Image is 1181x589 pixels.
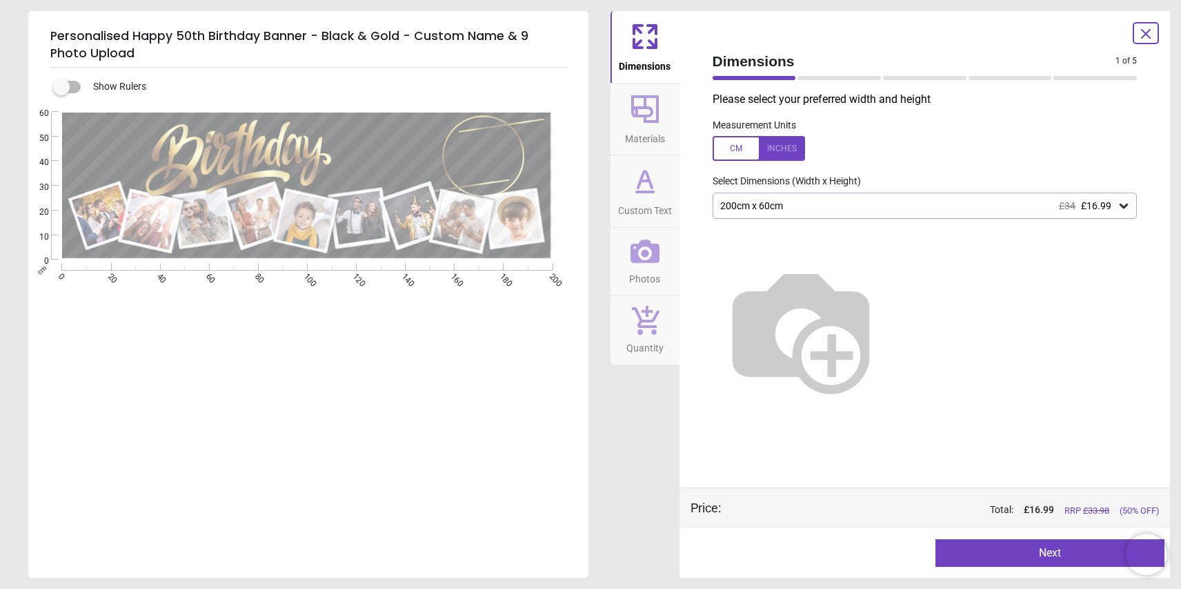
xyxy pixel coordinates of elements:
[1115,55,1137,67] span: 1 of 5
[691,499,721,516] div: Price :
[713,119,796,133] label: Measurement Units
[702,175,861,189] label: Select Dimensions (Width x Height)
[23,231,49,243] span: 10
[713,92,1149,107] p: Please select your preferred width and height
[619,53,671,74] span: Dimensions
[713,241,889,418] img: Helper for size comparison
[611,84,679,155] button: Materials
[629,266,660,287] span: Photos
[23,108,49,119] span: 60
[611,296,679,365] button: Quantity
[23,206,49,218] span: 20
[713,51,1116,71] span: Dimensions
[719,200,1118,212] div: 200cm x 60cm
[742,503,1160,517] div: Total:
[618,197,672,218] span: Custom Text
[61,79,588,95] div: Show Rulers
[23,157,49,168] span: 40
[611,11,679,83] button: Dimensions
[935,539,1164,567] button: Next
[1059,200,1075,211] span: £34
[625,126,665,146] span: Materials
[1083,505,1109,516] span: £ 33.98
[1029,504,1054,515] span: 16.99
[23,182,49,193] span: 30
[1120,505,1159,517] span: (50% OFF)
[611,228,679,296] button: Photos
[1064,505,1109,517] span: RRP
[611,155,679,227] button: Custom Text
[1024,503,1054,517] span: £
[1081,200,1111,211] span: £16.99
[50,22,566,68] h5: Personalised Happy 50th Birthday Banner - Black & Gold - Custom Name & 9 Photo Upload
[1126,534,1167,575] iframe: Brevo live chat
[626,335,664,356] span: Quantity
[23,133,49,144] span: 50
[23,255,49,267] span: 0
